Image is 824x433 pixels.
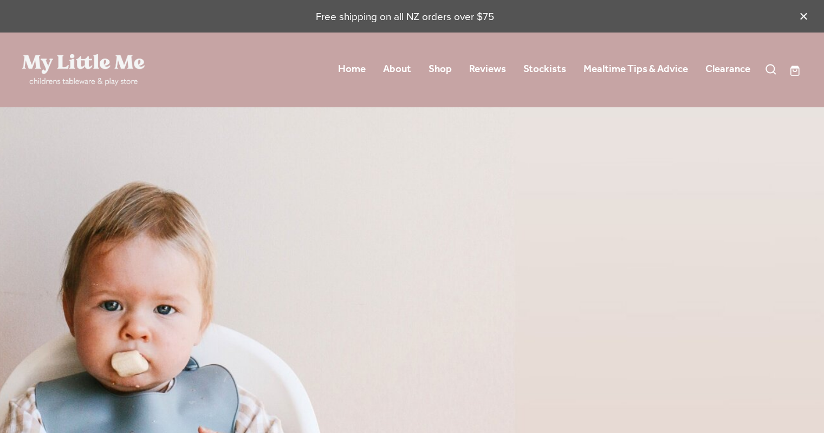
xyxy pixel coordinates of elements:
a: Stockists [523,60,566,79]
a: Reviews [469,60,506,79]
p: Free shipping on all NZ orders over $75 [22,9,788,24]
a: Shop [429,60,452,79]
a: Mealtime Tips & Advice [583,60,688,79]
a: Home [338,60,366,79]
a: Clearance [705,60,750,79]
a: About [383,60,411,79]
